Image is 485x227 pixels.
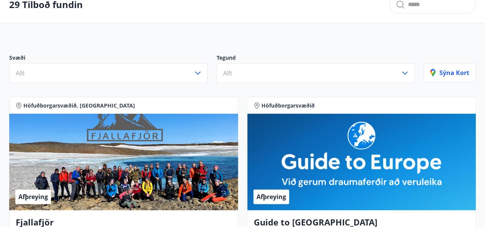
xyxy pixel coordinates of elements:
[430,69,469,77] p: Sýna kort
[16,69,25,77] span: Allt
[261,102,315,109] span: Höfuðborgarsvæðið
[217,63,415,83] button: Allt
[223,69,232,77] span: Allt
[23,102,135,109] span: Höfuðborgarsvæðið, [GEOGRAPHIC_DATA]
[18,193,48,201] span: Afþreying
[217,54,415,63] p: Tegund
[9,54,207,63] p: Svæði
[9,63,207,83] button: Allt
[256,193,286,201] span: Afþreying
[424,63,476,82] button: Sýna kort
